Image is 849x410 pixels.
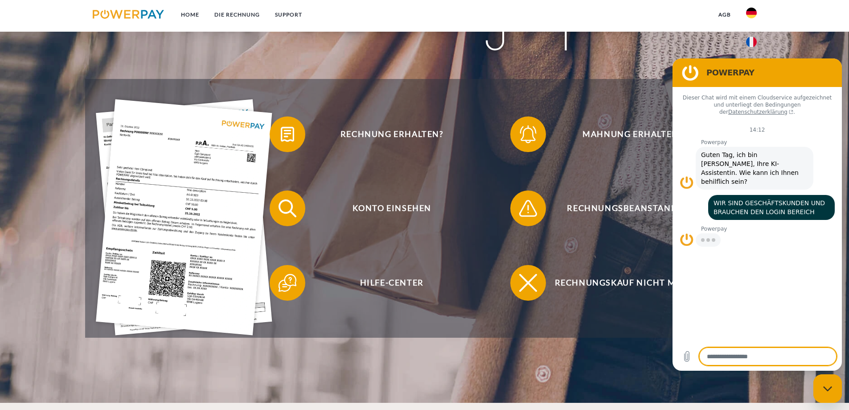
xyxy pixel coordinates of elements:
[510,191,742,226] button: Rechnungsbeanstandung
[711,7,738,23] a: agb
[523,116,742,152] span: Mahnung erhalten?
[270,191,501,226] button: Konto einsehen
[746,37,757,47] img: fr
[173,7,207,23] a: Home
[283,116,501,152] span: Rechnung erhalten?
[93,10,164,19] img: logo-powerpay.svg
[510,116,742,152] button: Mahnung erhalten?
[813,374,842,403] iframe: Schaltfläche zum Öffnen des Messaging-Fensters; Konversation läuft
[283,265,501,301] span: Hilfe-Center
[276,123,299,145] img: qb_bill.svg
[283,191,501,226] span: Konto einsehen
[517,197,539,219] img: qb_warning.svg
[673,58,842,371] iframe: Messaging-Fenster
[517,123,539,145] img: qb_bell.svg
[746,8,757,18] img: de
[276,272,299,294] img: qb_help.svg
[276,197,299,219] img: qb_search.svg
[517,272,539,294] img: qb_close.svg
[523,265,742,301] span: Rechnungskauf nicht möglich
[510,265,742,301] button: Rechnungskauf nicht möglich
[270,265,501,301] button: Hilfe-Center
[207,7,267,23] a: DIE RECHNUNG
[96,99,272,335] img: single_invoice_powerpay_de.jpg
[267,7,310,23] a: SUPPORT
[523,191,742,226] span: Rechnungsbeanstandung
[270,116,501,152] button: Rechnung erhalten?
